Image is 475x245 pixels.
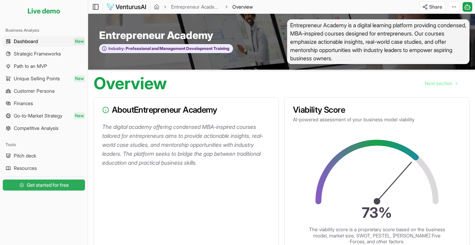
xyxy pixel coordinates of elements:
span: New [74,112,85,119]
a: Entrepreneur Academy [171,3,221,10]
h1: Overview [94,75,167,92]
button: Get started for free [3,180,85,191]
span: Entrepreneur Academy is a digital learning platform providing condensed, MBA-inspired courses des... [287,19,469,64]
a: Competitive Analysis [3,123,85,134]
div: Business Analysis [3,25,85,36]
span: Industry: [108,46,125,51]
a: Unique Selling PointsNew [3,73,85,84]
a: Customer Persona [3,85,85,96]
span: Finances [14,100,33,107]
div: Tools [3,139,85,150]
a: Resources [3,163,85,174]
span: Competitive Analysis [14,125,59,132]
nav: pagination [419,76,463,90]
span: Unique Selling Points [14,75,60,82]
span: Professional and Management Development Training [125,46,229,51]
span: Entrepreneur Academy [99,29,213,41]
span: Dashboard [14,38,38,45]
span: Path to an MVP [14,63,47,70]
p: The digital academy offering condensed MBA-inspired courses tailored for entrepreneurs aims to pr... [102,122,273,167]
a: DashboardNew [3,36,85,47]
span: Go-to-Market Strategy [14,112,62,119]
span: Pitch deck [14,152,36,159]
a: Go to next page [419,76,463,90]
span: New [74,38,85,45]
a: Pitch deck [3,150,85,161]
text: 73 % [362,204,392,221]
span: Overview [232,3,253,10]
span: New [74,75,85,82]
span: Share [429,3,442,10]
h3: About Entrepreneur Academy [102,106,270,114]
span: Resources [14,165,37,172]
span: Get started for free [27,182,69,188]
a: Path to an MVP [3,61,85,72]
span: Strategic Frameworks [14,50,61,57]
span: Next section [425,80,452,87]
p: The viability score is a proprietary score based on the business model, market size, SWOT, PESTEL... [308,226,446,245]
a: Get started for free [3,178,85,192]
a: Finances [3,98,85,109]
span: Customer Persona [14,88,54,94]
a: Strategic Frameworks [3,48,85,59]
a: Go-to-Market StrategyNew [3,110,85,121]
h3: Viability Score [293,106,461,114]
img: logo [106,3,147,11]
p: AI-powered assessment of your business model viability [293,116,461,123]
button: Share [419,1,445,12]
button: Industry:Professional and Management Development Training [99,44,233,53]
nav: breadcrumb [154,3,253,10]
